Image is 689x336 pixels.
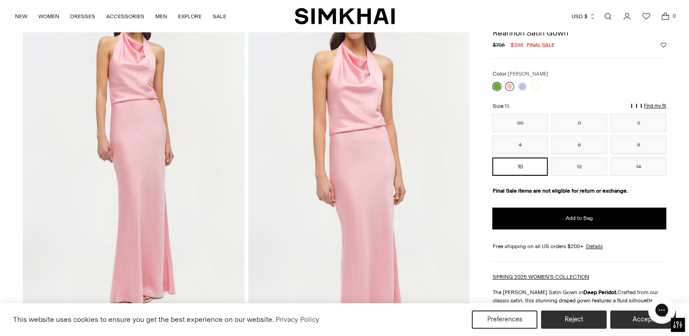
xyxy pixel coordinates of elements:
span: $398 [510,41,523,49]
a: Open search modal [599,7,617,25]
a: SALE [213,6,226,26]
div: Free shipping on all US orders $200+ [492,242,666,250]
iframe: Gorgias live chat messenger [643,293,680,327]
span: Add to Bag [566,214,593,222]
a: MEN [155,6,167,26]
h1: Reannon Satin Gown [492,29,666,37]
a: WOMEN [38,6,59,26]
button: 14 [611,158,666,176]
a: DRESSES [70,6,95,26]
button: USD $ [572,6,596,26]
a: Go to the account page [618,7,636,25]
p: The [PERSON_NAME] Satin Gown in Crafted from our classic satin, this stunning draped gown feature... [492,288,666,313]
button: 10 [492,158,548,176]
button: 12 [551,158,607,176]
a: SPRING 2025 WOMEN'S COLLECTION [492,274,589,280]
a: SIMKHAI [295,7,395,25]
span: This website uses cookies to ensure you get the best experience on our website. [13,315,274,324]
span: 10 [504,103,509,109]
span: [PERSON_NAME] [507,71,548,77]
label: Size: [492,102,509,111]
a: Open cart modal [656,7,674,25]
iframe: Sign Up via Text for Offers [7,301,92,329]
button: Reject [541,311,607,329]
button: 0 [551,114,607,132]
button: Accept [610,311,676,329]
strong: Final Sale items are not eligible for return or exchange. [492,188,628,194]
a: EXPLORE [178,6,202,26]
a: Privacy Policy (opens in a new tab) [274,313,321,326]
a: NEW [15,6,27,26]
a: ACCESSORIES [106,6,144,26]
button: 6 [551,136,607,154]
a: Details [586,242,602,250]
button: Add to Wishlist [661,42,666,48]
span: 0 [670,12,678,20]
button: 8 [611,136,666,154]
button: Preferences [472,311,537,329]
button: 4 [492,136,548,154]
button: Add to Bag [492,208,666,229]
strong: Deep Peridot. [583,289,617,295]
s: $795 [492,41,505,49]
a: Wishlist [637,7,655,25]
button: 2 [611,114,666,132]
button: 00 [492,114,548,132]
label: Color: [492,70,548,78]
